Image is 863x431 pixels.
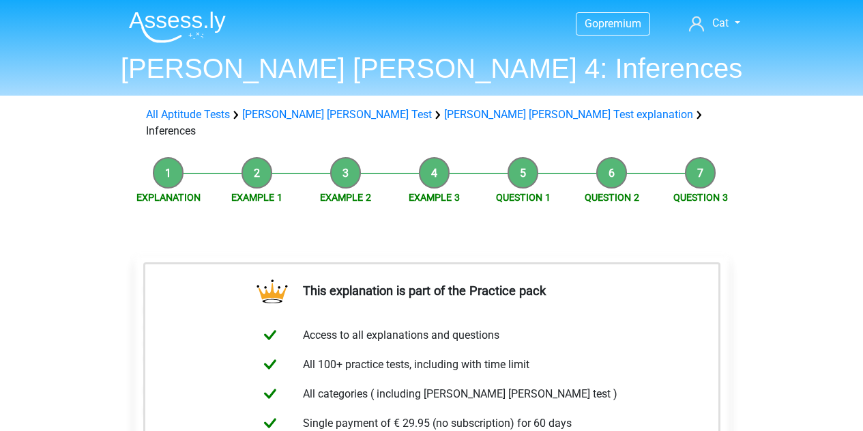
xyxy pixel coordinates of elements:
[585,192,639,203] a: Question 2
[409,192,460,203] a: Example 3
[576,14,649,33] a: Gopremium
[585,17,598,30] span: Go
[118,52,746,85] h1: [PERSON_NAME] [PERSON_NAME] 4: Inferences
[320,192,371,203] a: Example 2
[712,16,729,29] span: Cat
[136,273,728,430] div: [PERSON_NAME] was always top of the class in math. She is still very good at math, but if she wan...
[136,192,201,203] a: Explanation
[141,107,723,139] div: Inferences
[444,108,693,121] a: [PERSON_NAME] [PERSON_NAME] Test explanation
[242,108,432,121] a: [PERSON_NAME] [PERSON_NAME] Test
[231,192,282,203] a: Example 1
[129,11,226,43] img: Assessly
[146,108,230,121] a: All Aptitude Tests
[673,192,728,203] a: Question 3
[496,192,551,203] a: Question 1
[598,17,641,30] span: premium
[684,15,745,31] a: Cat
